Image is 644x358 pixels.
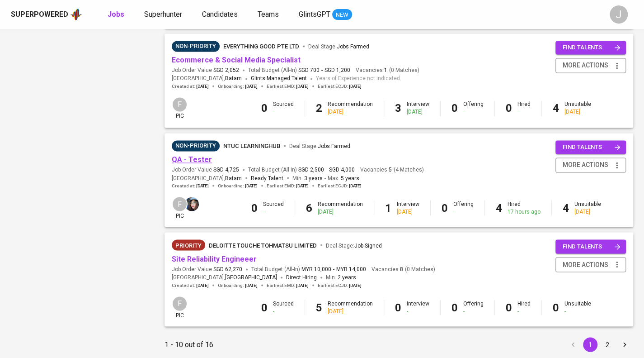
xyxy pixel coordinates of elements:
[172,141,220,150] span: Non-Priority
[517,307,531,315] div: -
[555,41,626,55] button: find talents
[316,301,322,314] b: 5
[555,140,626,154] button: find talents
[371,265,435,273] span: Vacancies ( 0 Matches )
[172,296,188,311] div: F
[617,337,632,352] button: Go to next page
[70,8,82,21] img: app logo
[563,159,608,171] span: more actions
[196,282,209,288] span: [DATE]
[289,143,350,149] span: Deal Stage :
[553,102,559,115] b: 4
[563,60,608,71] span: more actions
[336,265,366,273] span: MYR 14,000
[563,142,620,153] span: find talents
[185,197,199,211] img: diazagista@glints.com
[306,201,312,214] b: 6
[321,67,323,74] span: -
[563,201,569,214] b: 4
[451,102,458,115] b: 0
[407,300,429,315] div: Interview
[308,43,369,50] span: Deal Stage :
[564,337,633,352] nav: pagination navigation
[172,282,209,288] span: Created at :
[223,43,299,50] span: Everything good Pte Ltd
[397,200,419,215] div: Interview
[328,307,373,315] div: [DATE]
[267,83,309,90] span: Earliest EMD :
[463,300,484,315] div: Offering
[172,96,188,112] div: F
[463,307,484,315] div: -
[326,166,327,173] span: -
[218,282,258,288] span: Onboarding :
[299,10,330,19] span: GlintsGPT
[563,43,620,53] span: find talents
[225,174,242,183] span: Batam
[172,182,209,189] span: Created at :
[298,67,320,74] span: SGD 700
[463,100,484,116] div: Offering
[273,108,294,116] div: -
[442,201,448,214] b: 0
[213,67,239,74] span: SGD 2,052
[506,301,512,314] b: 0
[213,265,242,273] span: SGD 62,270
[326,242,382,248] span: Deal Stage :
[316,74,401,83] span: Years of Experience not indicated.
[332,10,352,19] span: NEW
[349,182,362,189] span: [DATE]
[329,166,355,173] span: SGD 4,000
[328,108,373,116] div: [DATE]
[301,265,331,273] span: MYR 10,000
[172,174,242,183] span: [GEOGRAPHIC_DATA] ,
[564,300,591,315] div: Unsuitable
[610,5,628,24] div: J
[583,337,597,352] button: page 1
[328,100,373,116] div: Recommendation
[172,74,242,83] span: [GEOGRAPHIC_DATA] ,
[196,83,209,90] span: [DATE]
[555,239,626,253] button: find talents
[328,300,373,315] div: Recommendation
[349,282,362,288] span: [DATE]
[407,307,429,315] div: -
[172,265,242,273] span: Job Order Value
[196,182,209,189] span: [DATE]
[553,301,559,314] b: 0
[451,301,458,314] b: 0
[463,108,484,116] div: -
[318,143,350,149] span: Jobs Farmed
[564,100,591,116] div: Unsuitable
[108,10,124,19] b: Jobs
[360,166,424,173] span: Vacancies ( 4 Matches )
[296,282,309,288] span: [DATE]
[506,102,512,115] b: 0
[333,265,334,273] span: -
[108,9,126,20] a: Jobs
[267,282,309,288] span: Earliest EMD :
[555,58,626,73] button: more actions
[354,242,382,248] span: Job Signed
[267,182,309,189] span: Earliest EMD :
[328,175,359,181] span: Max.
[172,166,239,173] span: Job Order Value
[508,200,541,215] div: Hired
[213,166,239,173] span: SGD 4,725
[298,166,324,173] span: SGD 2,500
[258,9,281,20] a: Teams
[338,274,356,280] span: 2 years
[251,265,366,273] span: Total Budget (All-In)
[318,182,362,189] span: Earliest ECJD :
[172,83,209,90] span: Created at :
[563,241,620,252] span: find talents
[326,274,356,280] span: Min.
[11,8,82,21] a: Superpoweredapp logo
[399,265,403,273] span: 8
[144,10,182,19] span: Superhunter
[11,10,68,20] div: Superpowered
[209,242,317,248] span: Deloitte Touche Tohmatsu Limited
[261,102,268,115] b: 0
[453,200,474,215] div: Offering
[172,140,220,151] div: Sufficient Talents in Pipeline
